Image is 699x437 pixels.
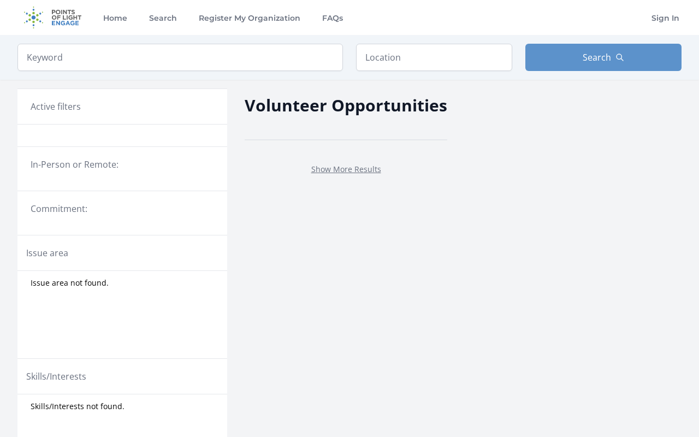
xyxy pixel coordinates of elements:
input: Keyword [17,44,343,71]
h2: Volunteer Opportunities [245,93,447,117]
legend: Commitment: [31,202,214,215]
span: Skills/Interests not found. [31,401,125,412]
button: Search [525,44,682,71]
span: Issue area not found. [31,277,109,288]
a: Show More Results [311,164,381,174]
legend: Issue area [26,246,68,259]
span: Search [583,51,611,64]
legend: In-Person or Remote: [31,158,214,171]
h3: Active filters [31,100,81,113]
legend: Skills/Interests [26,370,86,383]
input: Location [356,44,512,71]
